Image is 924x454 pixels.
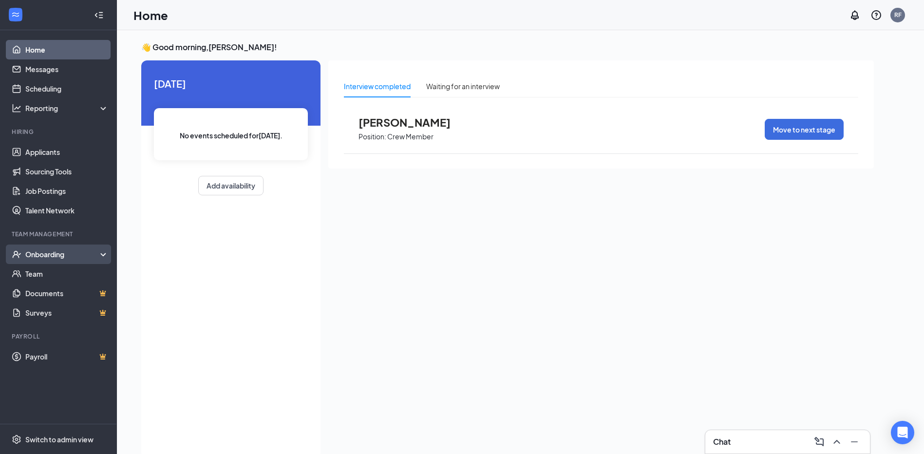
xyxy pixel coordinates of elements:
[12,230,107,238] div: Team Management
[154,76,308,91] span: [DATE]
[25,435,94,444] div: Switch to admin view
[25,162,109,181] a: Sourcing Tools
[94,10,104,20] svg: Collapse
[847,434,862,450] button: Minimize
[198,176,264,195] button: Add availability
[426,81,500,92] div: Waiting for an interview
[811,434,827,450] button: ComposeMessage
[870,9,882,21] svg: QuestionInfo
[12,435,21,444] svg: Settings
[141,42,874,53] h3: 👋 Good morning, [PERSON_NAME] !
[25,249,100,259] div: Onboarding
[829,434,845,450] button: ChevronUp
[25,181,109,201] a: Job Postings
[713,436,731,447] h3: Chat
[25,284,109,303] a: DocumentsCrown
[12,128,107,136] div: Hiring
[180,130,283,141] span: No events scheduled for [DATE] .
[891,421,914,444] div: Open Intercom Messenger
[25,142,109,162] a: Applicants
[387,132,434,141] p: Crew Member
[344,81,411,92] div: Interview completed
[358,132,386,141] p: Position:
[25,264,109,284] a: Team
[765,119,844,140] button: Move to next stage
[894,11,902,19] div: RF
[25,103,109,113] div: Reporting
[358,116,466,129] span: [PERSON_NAME]
[25,79,109,98] a: Scheduling
[831,436,843,448] svg: ChevronUp
[25,347,109,366] a: PayrollCrown
[25,303,109,322] a: SurveysCrown
[25,40,109,59] a: Home
[849,9,861,21] svg: Notifications
[12,103,21,113] svg: Analysis
[11,10,20,19] svg: WorkstreamLogo
[12,249,21,259] svg: UserCheck
[849,436,860,448] svg: Minimize
[25,201,109,220] a: Talent Network
[25,59,109,79] a: Messages
[813,436,825,448] svg: ComposeMessage
[12,332,107,340] div: Payroll
[133,7,168,23] h1: Home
